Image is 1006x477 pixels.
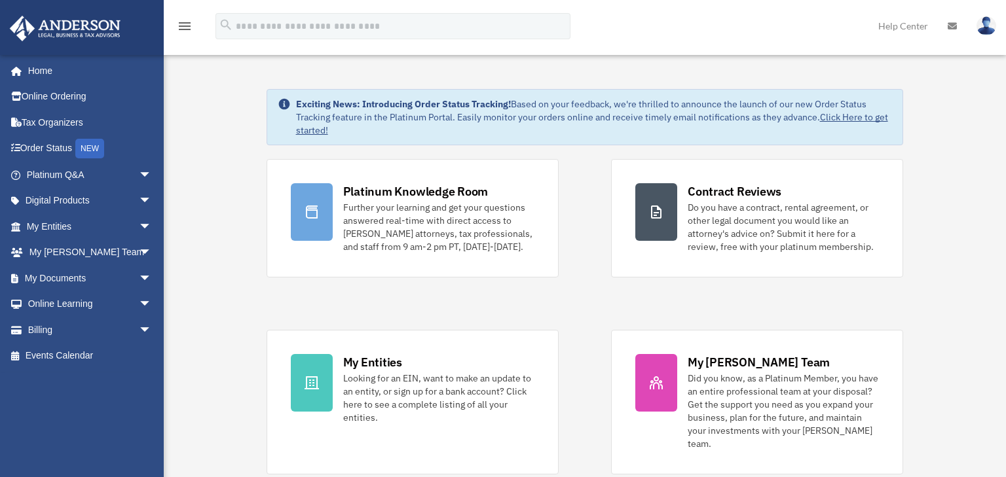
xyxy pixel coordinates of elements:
[611,159,903,277] a: Contract Reviews Do you have a contract, rental agreement, or other legal document you would like...
[177,23,193,34] a: menu
[9,58,165,84] a: Home
[343,183,489,200] div: Platinum Knowledge Room
[9,265,172,291] a: My Documentsarrow_drop_down
[9,162,172,188] a: Platinum Q&Aarrow_drop_down
[139,317,165,344] span: arrow_drop_down
[296,97,893,137] div: Based on your feedback, we're thrilled to announce the launch of our new Order Status Tracking fe...
[139,239,165,266] span: arrow_drop_down
[9,291,172,317] a: Online Learningarrow_drop_down
[9,213,172,239] a: My Entitiesarrow_drop_down
[9,84,172,110] a: Online Ordering
[9,109,172,135] a: Tax Organizers
[139,188,165,215] span: arrow_drop_down
[9,135,172,162] a: Order StatusNEW
[688,354,830,370] div: My [PERSON_NAME] Team
[296,111,888,136] a: Click Here to get started!
[9,343,172,369] a: Events Calendar
[267,159,559,277] a: Platinum Knowledge Room Further your learning and get your questions answered real-time with dire...
[139,291,165,318] span: arrow_drop_down
[139,213,165,240] span: arrow_drop_down
[688,372,879,450] div: Did you know, as a Platinum Member, you have an entire professional team at your disposal? Get th...
[177,18,193,34] i: menu
[688,183,781,200] div: Contract Reviews
[219,18,233,32] i: search
[139,265,165,292] span: arrow_drop_down
[9,317,172,343] a: Billingarrow_drop_down
[9,239,172,266] a: My [PERSON_NAME] Teamarrow_drop_down
[9,188,172,214] a: Digital Productsarrow_drop_down
[296,98,511,110] strong: Exciting News: Introducing Order Status Tracking!
[343,201,534,253] div: Further your learning and get your questions answered real-time with direct access to [PERSON_NAM...
[688,201,879,253] div: Do you have a contract, rental agreement, or other legal document you would like an attorney's ad...
[267,330,559,474] a: My Entities Looking for an EIN, want to make an update to an entity, or sign up for a bank accoun...
[139,162,165,188] span: arrow_drop_down
[977,16,996,35] img: User Pic
[343,354,402,370] div: My Entities
[343,372,534,424] div: Looking for an EIN, want to make an update to an entity, or sign up for a bank account? Click her...
[6,16,124,41] img: Anderson Advisors Platinum Portal
[611,330,903,474] a: My [PERSON_NAME] Team Did you know, as a Platinum Member, you have an entire professional team at...
[75,139,104,158] div: NEW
